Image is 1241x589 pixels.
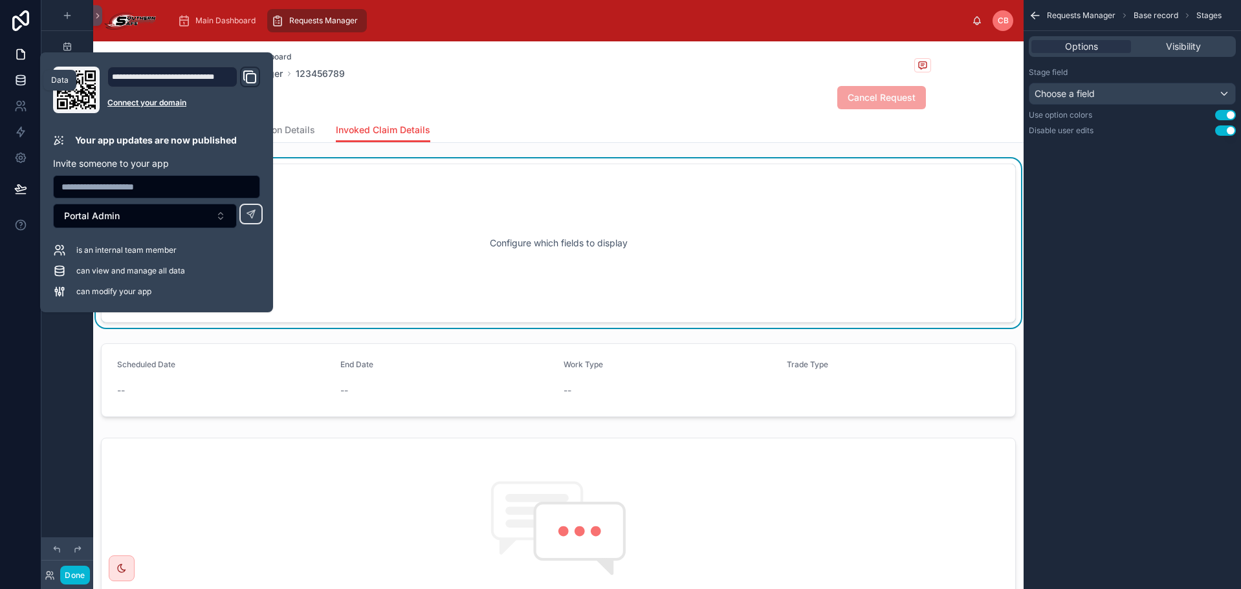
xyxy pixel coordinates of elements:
[76,286,151,297] span: can modify your app
[296,67,345,80] a: 123456789
[1134,10,1178,21] span: Base record
[1196,10,1222,21] span: Stages
[104,10,157,31] img: App logo
[998,16,1009,26] span: CB
[1166,40,1201,53] span: Visibility
[1035,88,1095,99] span: Choose a field
[237,118,315,144] a: Inspection Details
[51,75,69,85] div: Data
[267,9,367,32] a: Requests Manager
[53,204,237,228] button: Select Button
[75,134,237,147] p: Your app updates are now published
[60,566,89,584] button: Done
[195,16,256,26] span: Main Dashboard
[186,52,291,62] a: Back to Main Dashboard
[289,16,358,26] span: Requests Manager
[1029,83,1236,105] button: Choose a field
[1065,40,1098,53] span: Options
[201,52,291,62] span: Back to Main Dashboard
[76,245,177,255] span: is an internal team member
[1029,67,1068,78] label: Stage field
[107,98,260,108] a: Connect your domain
[336,118,430,143] a: Invoked Claim Details
[173,9,265,32] a: Main Dashboard
[64,209,120,222] span: Portal Admin
[167,6,972,35] div: scrollable content
[76,266,185,276] span: can view and manage all data
[107,67,260,113] div: Domain and Custom Link
[336,123,430,136] span: Invoked Claim Details
[1029,125,1093,136] label: Disable user edits
[237,123,315,136] span: Inspection Details
[1047,10,1115,21] span: Requests Manager
[122,185,994,301] div: Configure which fields to display
[1029,110,1092,120] label: Use option colors
[53,157,260,170] p: Invite someone to your app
